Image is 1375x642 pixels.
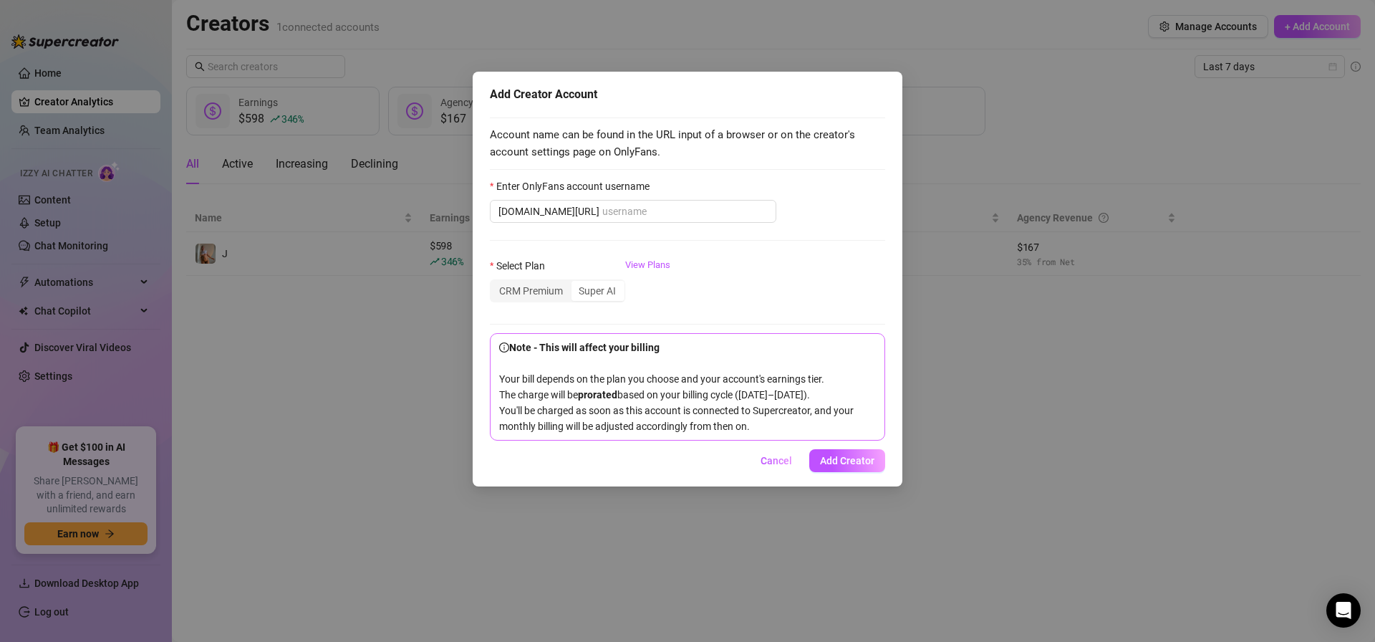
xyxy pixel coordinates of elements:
[490,258,554,274] label: Select Plan
[490,86,885,103] div: Add Creator Account
[499,342,854,432] span: Your bill depends on the plan you choose and your account's earnings tier. The charge will be bas...
[761,455,792,466] span: Cancel
[809,449,885,472] button: Add Creator
[490,279,625,302] div: segmented control
[491,281,571,301] div: CRM Premium
[625,258,670,315] a: View Plans
[499,342,660,353] strong: Note - This will affect your billing
[499,342,509,353] span: info-circle
[490,127,885,160] span: Account name can be found in the URL input of a browser or on the creator's account settings page...
[749,449,804,472] button: Cancel
[498,203,599,219] span: [DOMAIN_NAME][URL]
[578,389,617,401] b: prorated
[571,281,624,301] div: Super AI
[490,178,659,194] label: Enter OnlyFans account username
[602,203,768,219] input: Enter OnlyFans account username
[820,455,874,466] span: Add Creator
[1326,593,1361,628] div: Open Intercom Messenger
